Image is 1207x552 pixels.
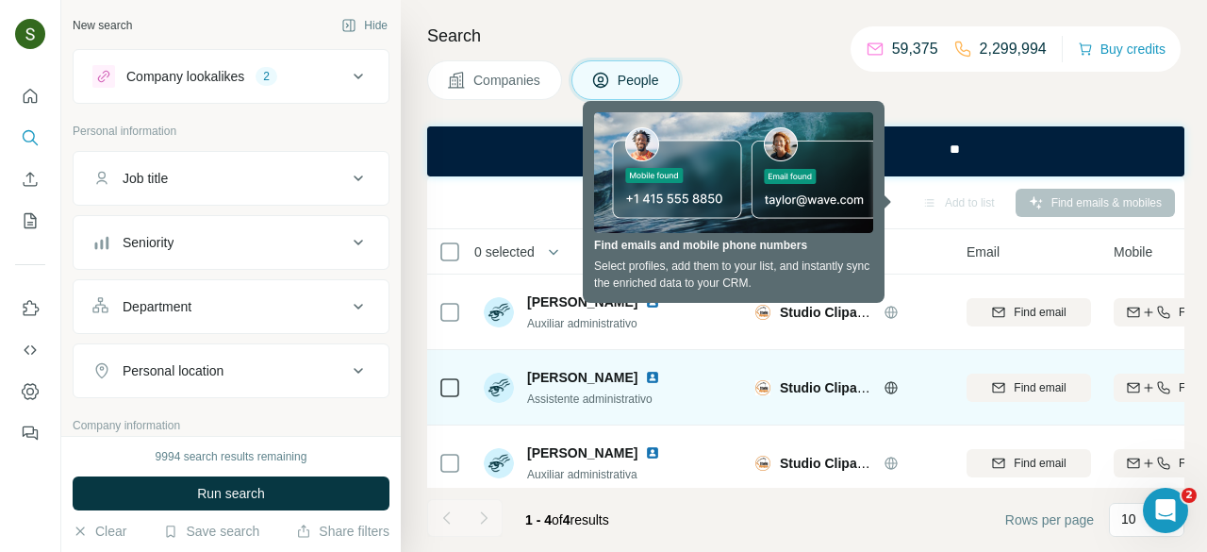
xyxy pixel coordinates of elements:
[645,445,660,460] img: LinkedIn logo
[15,375,45,409] button: Dashboard
[156,448,307,465] div: 9994 search results remaining
[74,156,389,201] button: Job title
[15,162,45,196] button: Enrich CSV
[73,123,389,140] p: Personal information
[563,512,570,527] span: 4
[74,54,389,99] button: Company lookalikes2
[527,293,637,311] span: [PERSON_NAME]
[618,71,661,90] span: People
[15,121,45,155] button: Search
[1114,243,1152,261] span: Mobile
[427,126,1184,176] iframe: Banner
[15,333,45,367] button: Use Surfe API
[73,417,389,434] p: Company information
[780,380,1092,395] span: Studio Clipagem - Monitoramento de Informações
[1143,488,1188,533] iframe: Intercom live chat
[1014,455,1066,472] span: Find email
[74,348,389,393] button: Personal location
[980,38,1047,60] p: 2,299,994
[1014,304,1066,321] span: Find email
[527,317,637,330] span: Auxiliar administrativo
[73,522,126,541] button: Clear
[527,445,637,460] span: [PERSON_NAME]
[123,297,191,316] div: Department
[892,38,938,60] p: 59,375
[1121,510,1136,528] p: 10
[256,68,277,85] div: 2
[967,449,1091,477] button: Find email
[15,204,45,238] button: My lists
[15,79,45,113] button: Quick start
[755,305,770,320] img: Logo of Studio Clipagem - Monitoramento de Informações
[474,243,535,261] span: 0 selected
[328,11,401,40] button: Hide
[1005,510,1094,529] span: Rows per page
[552,512,563,527] span: of
[755,380,770,395] img: Logo of Studio Clipagem - Monitoramento de Informações
[755,243,812,261] span: Company
[525,512,609,527] span: results
[1078,36,1166,62] button: Buy credits
[73,17,132,34] div: New search
[484,297,514,327] img: Avatar
[755,456,770,471] img: Logo of Studio Clipagem - Monitoramento de Informações
[123,169,168,188] div: Job title
[527,468,637,481] span: Auxiliar administrativa
[527,370,637,385] span: [PERSON_NAME]
[15,416,45,450] button: Feedback
[427,23,1184,49] h4: Search
[197,484,265,503] span: Run search
[780,456,1092,471] span: Studio Clipagem - Monitoramento de Informações
[473,71,542,90] span: Companies
[296,522,389,541] button: Share filters
[780,305,1092,320] span: Studio Clipagem - Monitoramento de Informações
[123,361,223,380] div: Personal location
[123,233,174,252] div: Seniority
[525,512,552,527] span: 1 - 4
[15,19,45,49] img: Avatar
[484,448,514,478] img: Avatar
[163,522,259,541] button: Save search
[74,220,389,265] button: Seniority
[15,292,45,326] button: Use Surfe on LinkedIn
[645,370,660,385] img: LinkedIn logo
[1014,379,1066,396] span: Find email
[484,373,514,403] img: Avatar
[527,393,653,406] span: Assistente administrativo
[967,243,1000,261] span: Email
[967,298,1091,326] button: Find email
[73,477,389,510] button: Run search
[74,284,389,329] button: Department
[1182,488,1197,503] span: 2
[967,374,1091,402] button: Find email
[645,294,660,309] img: LinkedIn logo
[126,67,244,86] div: Company lookalikes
